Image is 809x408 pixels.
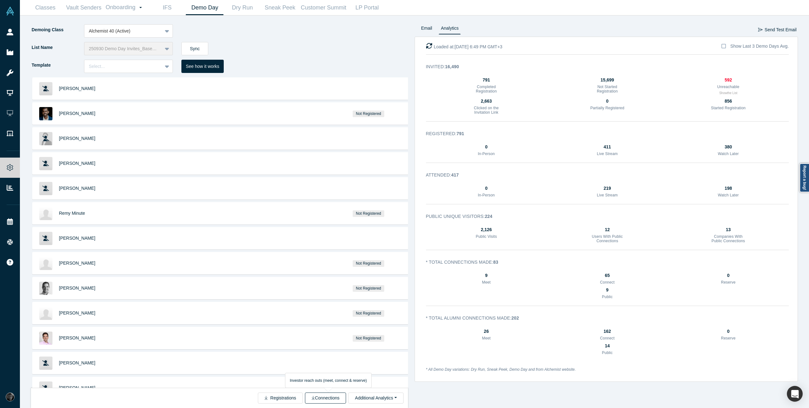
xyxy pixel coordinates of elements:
a: Remy Minute [59,211,85,216]
span: Not Registered [353,335,385,342]
img: Alchemist Vault Logo [6,7,15,15]
h3: Meet [469,336,504,340]
img: Brad Hunstable's Profile Image [39,257,52,270]
a: [PERSON_NAME] [59,111,95,116]
h3: Companies With Public Connections [711,234,746,243]
button: Registrations [258,393,303,404]
span: Not Registered [353,285,385,292]
a: IFS [148,0,186,15]
a: Analytics [439,24,461,34]
div: 13 [711,226,746,233]
div: 2,663 [469,98,504,105]
div: 14 [590,343,625,349]
h3: Clicked on the Invitation Link [469,106,504,115]
strong: 16,490 [445,64,459,69]
h3: Watch Later [711,193,746,197]
a: [PERSON_NAME] [59,385,95,390]
h3: Invited : [426,63,780,70]
h3: In-Person [469,152,504,156]
strong: 791 [457,131,464,136]
div: 65 [590,272,625,279]
button: Sync [181,42,208,55]
img: Pascal Mathis's Profile Image [39,282,52,295]
div: Show Last 3 Demo Days Avg. [730,43,789,50]
a: [PERSON_NAME] [59,186,95,191]
div: 0 [469,185,504,192]
a: Customer Summit [299,0,348,15]
div: 856 [711,98,746,105]
div: 26 [469,328,504,335]
a: [PERSON_NAME] [59,86,95,91]
h3: Users With Public Connections [590,234,625,243]
div: 12 [590,226,625,233]
h3: Connect [590,336,625,340]
div: 791 [469,77,504,83]
h3: Reserve [711,336,746,340]
div: 0 [711,328,746,335]
h3: Live Stream [590,193,625,197]
div: 411 [590,144,625,150]
h3: * Total Alumni Connections Made : [426,315,780,321]
label: List Name [31,42,84,53]
div: 0 [711,272,746,279]
button: Send Test Email [758,24,797,35]
a: [PERSON_NAME] [59,285,95,291]
img: Scott Beechuk's Profile Image [39,307,52,320]
strong: 224 [485,214,492,219]
div: 9 [590,287,625,293]
a: LP Portal [348,0,386,15]
a: Report a bug! [800,163,809,192]
h3: Public [590,351,625,355]
a: Classes [27,0,64,15]
button: Additional Analytics [348,393,403,404]
a: [PERSON_NAME] [59,360,95,365]
button: Showthe List [719,91,737,95]
h3: Attended : [426,172,780,178]
div: 380 [711,144,746,150]
a: [PERSON_NAME] [59,310,95,315]
a: Demo Day [186,0,223,15]
a: Email [419,24,435,34]
div: 2,126 [469,226,504,233]
h3: Public [590,295,625,299]
h3: Meet [469,280,504,285]
span: Not Registered [353,310,385,317]
a: [PERSON_NAME] [59,236,95,241]
h3: * Total Connections Made : [426,259,780,266]
div: 592 [711,77,746,83]
div: 219 [590,185,625,192]
em: * All Demo Day variations: Dry Run, Sneak Peek, Demo Day and from Alchemist website. [426,367,576,372]
a: [PERSON_NAME] [59,335,95,340]
a: Vault Senders [64,0,103,15]
strong: 417 [451,172,459,177]
div: 198 [711,185,746,192]
h3: Started Registration [711,106,746,110]
h3: Unreachable [711,85,746,89]
a: [PERSON_NAME] [59,161,95,166]
span: Not Registered [353,260,385,267]
a: Onboarding [103,0,148,15]
button: Connections [305,393,346,404]
h3: In-Person [469,193,504,197]
div: 9 [469,272,504,279]
img: Rami Chousein's Account [6,393,15,401]
button: See how it works [181,60,224,73]
strong: 202 [511,315,519,321]
a: [PERSON_NAME] [59,261,95,266]
div: 15,699 [590,77,625,83]
img: Remy Minute's Profile Image [39,207,52,220]
h3: Completed Registration [469,85,504,94]
h3: Not Started Registration [590,85,625,94]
